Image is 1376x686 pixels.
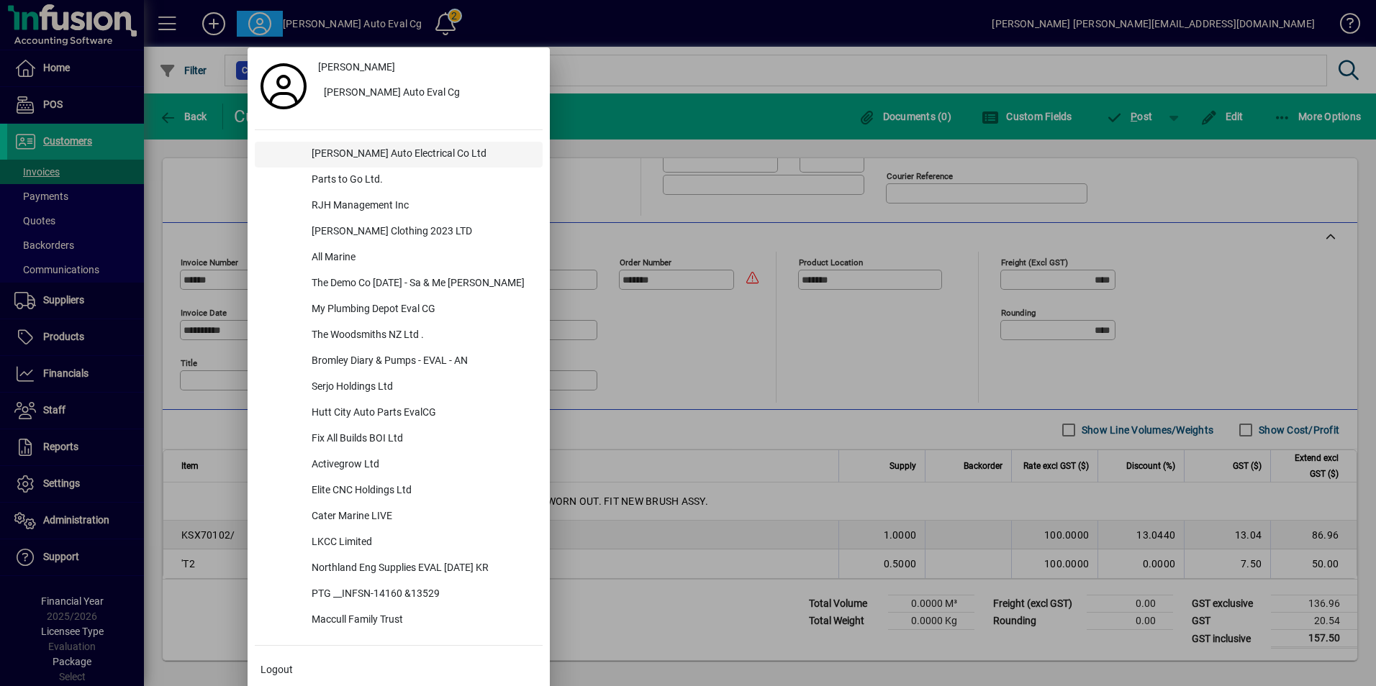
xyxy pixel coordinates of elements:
[261,662,293,677] span: Logout
[300,401,543,426] div: Hutt City Auto Parts EvalCG
[255,401,543,426] button: Hutt City Auto Parts EvalCG
[255,478,543,504] button: Elite CNC Holdings Ltd
[255,349,543,375] button: Bromley Diary & Pumps - EVAL - AN
[300,297,543,323] div: My Plumbing Depot Eval CG
[300,271,543,297] div: The Demo Co [DATE] - Sa & Me [PERSON_NAME]
[255,142,543,168] button: [PERSON_NAME] Auto Electrical Co Ltd
[300,168,543,193] div: Parts to Go Ltd.
[300,193,543,219] div: RJH Management Inc
[255,323,543,349] button: The Woodsmiths NZ Ltd .
[300,608,543,634] div: Maccull Family Trust
[255,297,543,323] button: My Plumbing Depot Eval CG
[255,426,543,452] button: Fix All Builds BOI Ltd
[255,73,312,99] a: Profile
[255,271,543,297] button: The Demo Co [DATE] - Sa & Me [PERSON_NAME]
[300,219,543,245] div: [PERSON_NAME] Clothing 2023 LTD
[312,55,543,81] a: [PERSON_NAME]
[255,375,543,401] button: Serjo Holdings Ltd
[300,245,543,271] div: All Marine
[300,556,543,582] div: Northland Eng Supplies EVAL [DATE] KR
[300,142,543,168] div: [PERSON_NAME] Auto Electrical Co Ltd
[300,452,543,478] div: Activegrow Ltd
[255,504,543,530] button: Cater Marine LIVE
[255,608,543,634] button: Maccull Family Trust
[300,504,543,530] div: Cater Marine LIVE
[312,81,543,106] button: [PERSON_NAME] Auto Eval Cg
[255,582,543,608] button: PTG __INFSN-14160 &13529
[255,530,543,556] button: LKCC Limited
[300,349,543,375] div: Bromley Diary & Pumps - EVAL - AN
[255,219,543,245] button: [PERSON_NAME] Clothing 2023 LTD
[300,323,543,349] div: The Woodsmiths NZ Ltd .
[255,168,543,193] button: Parts to Go Ltd.
[300,530,543,556] div: LKCC Limited
[255,556,543,582] button: Northland Eng Supplies EVAL [DATE] KR
[255,193,543,219] button: RJH Management Inc
[300,582,543,608] div: PTG __INFSN-14160 &13529
[255,245,543,271] button: All Marine
[255,452,543,478] button: Activegrow Ltd
[300,478,543,504] div: Elite CNC Holdings Ltd
[300,426,543,452] div: Fix All Builds BOI Ltd
[300,375,543,401] div: Serjo Holdings Ltd
[255,657,543,683] button: Logout
[318,60,395,75] span: [PERSON_NAME]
